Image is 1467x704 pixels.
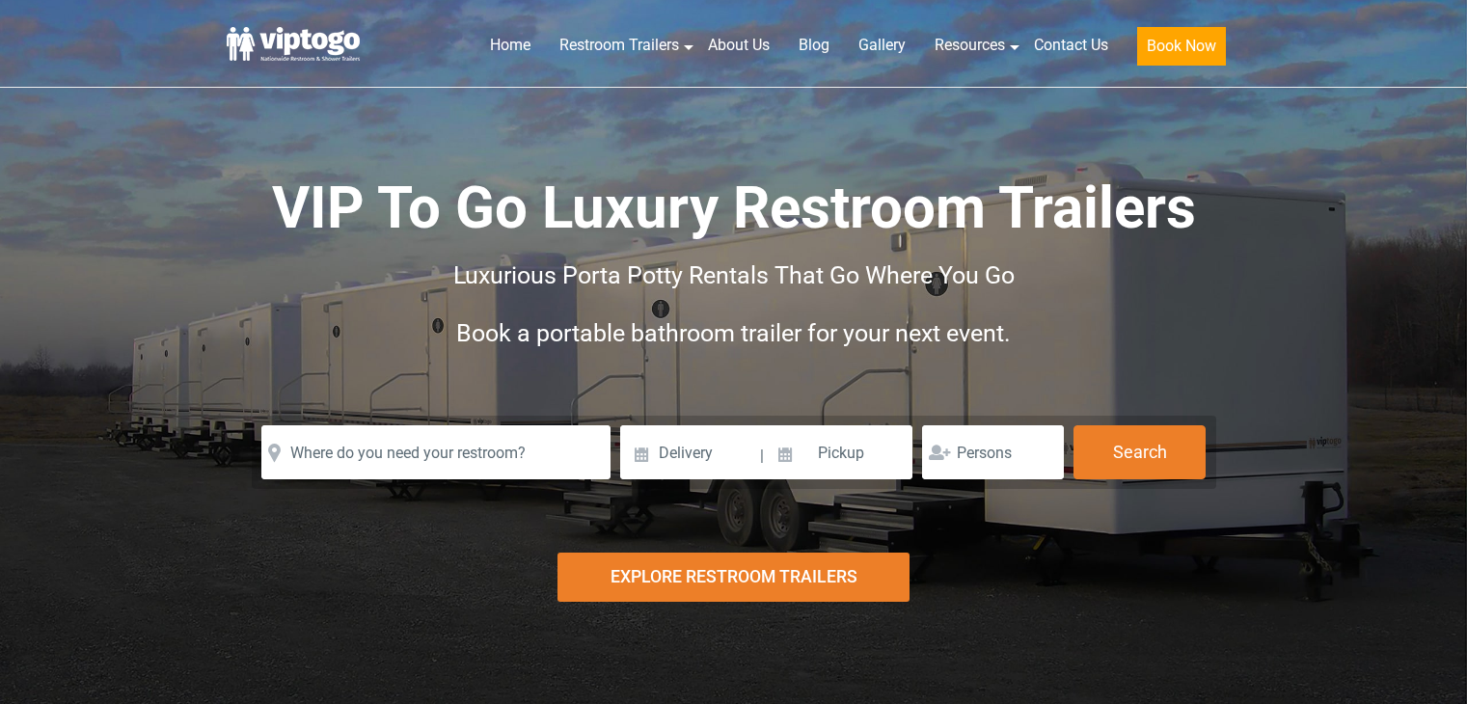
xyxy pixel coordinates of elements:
[1390,627,1467,704] button: Live Chat
[844,24,920,67] a: Gallery
[475,24,545,67] a: Home
[272,174,1196,242] span: VIP To Go Luxury Restroom Trailers
[620,425,758,479] input: Delivery
[453,261,1015,289] span: Luxurious Porta Potty Rentals That Go Where You Go
[767,425,913,479] input: Pickup
[1073,425,1206,479] button: Search
[1123,24,1240,77] a: Book Now
[557,553,910,602] div: Explore Restroom Trailers
[1137,27,1226,66] button: Book Now
[545,24,693,67] a: Restroom Trailers
[784,24,844,67] a: Blog
[1019,24,1123,67] a: Contact Us
[456,319,1011,347] span: Book a portable bathroom trailer for your next event.
[693,24,784,67] a: About Us
[760,425,764,487] span: |
[261,425,611,479] input: Where do you need your restroom?
[920,24,1019,67] a: Resources
[922,425,1064,479] input: Persons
